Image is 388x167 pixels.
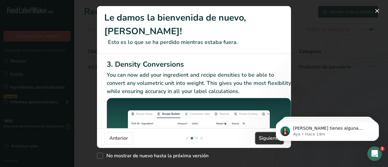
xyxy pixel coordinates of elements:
span: Anterior [109,135,128,142]
h1: Le damos la bienvenida de nuevo, [PERSON_NAME]! [104,11,284,38]
p: Esto es lo que se ha perdido mientras estaba fuera. [104,38,284,46]
span: Siguiente [259,135,280,142]
p: You can now add your ingredient and recipe densities to be able to convert any volumetric unit in... [107,71,291,95]
iframe: Intercom notifications mensaje [267,108,388,151]
iframe: Intercom live chat [367,146,382,161]
span: 3 [380,146,385,151]
span: No mostrar de nuevo hasta la próxima versión [103,153,209,159]
h2: 3. Density Conversions [107,59,291,70]
button: Siguiente [255,132,284,144]
button: Anterior [104,132,133,144]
